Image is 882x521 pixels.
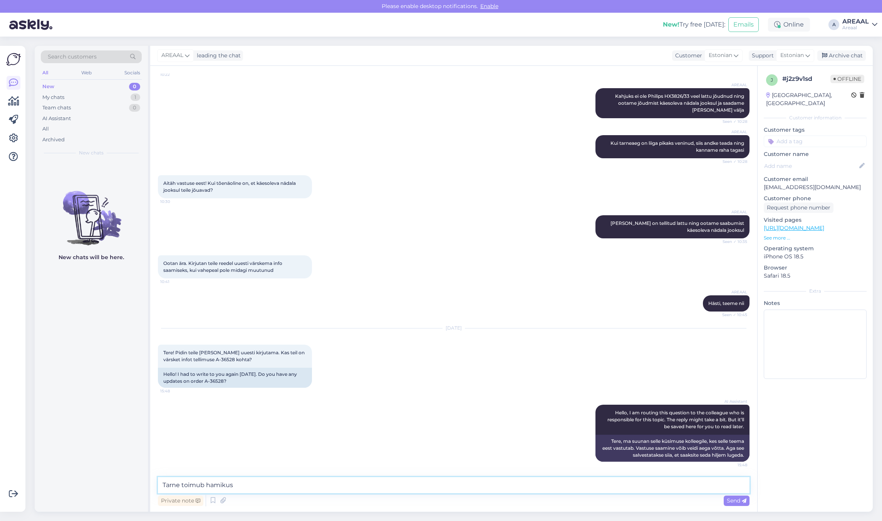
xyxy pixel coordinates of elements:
span: Hästi, teeme nii [708,300,744,306]
span: Estonian [709,51,732,60]
span: Kui tarneaeg on liiga pikaks veninud, siis andke teada ning kanname raha tagasi [610,140,745,153]
div: Archived [42,136,65,144]
span: [PERSON_NAME] on tellitud lattu ning ootame saabumist käesoleva nädala jooksul [610,220,745,233]
span: New chats [79,149,104,156]
span: j [771,77,773,83]
span: Tere! Pidin teile [PERSON_NAME] uuesti kirjutama. Kas teil on värsket infot tellimuse A-36528 kohta? [163,350,306,362]
span: Offline [830,75,864,83]
span: Seen ✓ 10:35 [718,239,747,245]
div: Request phone number [764,203,833,213]
input: Add a tag [764,136,867,147]
a: [URL][DOMAIN_NAME] [764,224,824,231]
div: Tere, ma suunan selle küsimuse kolleegile, kes selle teema eest vastutab. Vastuse saamine võib ve... [595,435,750,462]
div: Hello! I had to write to you again [DATE]. Do you have any updates on order A-36528? [158,368,312,388]
a: AREAALAreaal [842,18,877,31]
div: New [42,83,54,90]
span: Seen ✓ 10:28 [718,119,747,124]
textarea: Tarne toimub hamikus [158,477,750,493]
div: Team chats [42,104,71,112]
div: Archive chat [817,50,866,61]
div: Support [749,52,774,60]
div: AI Assistant [42,115,71,122]
div: Web [80,68,93,78]
span: AREAAL [718,289,747,295]
div: All [42,125,49,133]
div: Private note [158,496,203,506]
span: AI Assistant [718,399,747,404]
span: Aitäh vastuse eest! Kui tõenäoline on, et käesoleva nädala jooksul teile jõuavad? [163,180,297,193]
span: Send [727,497,746,504]
div: Try free [DATE]: [663,20,725,29]
span: Seen ✓ 10:45 [718,312,747,318]
p: Operating system [764,245,867,253]
span: 10:22 [160,72,189,77]
div: 1 [131,94,140,101]
span: Kahjuks ei ole Philips HX3826/33 veel lattu jõudnud ning ootame jõudmist käesoleva nädala jooksul... [615,93,745,113]
span: Seen ✓ 10:28 [718,159,747,164]
div: Customer [672,52,702,60]
p: Customer phone [764,194,867,203]
span: 15:48 [718,462,747,468]
span: Ootan ära. Kirjutan teile reedel uuesti värskema info saamiseks, kui vahepeal pole midagi muutunud [163,260,283,273]
div: [DATE] [158,325,750,332]
p: Notes [764,299,867,307]
div: All [41,68,50,78]
p: Visited pages [764,216,867,224]
div: leading the chat [194,52,241,60]
button: Emails [728,17,759,32]
p: See more ... [764,235,867,241]
p: Safari 18.5 [764,272,867,280]
img: Askly Logo [6,52,21,67]
div: Areaal [842,25,869,31]
img: No chats [35,177,148,246]
div: Online [768,18,810,32]
span: Hello, I am routing this question to the colleague who is responsible for this topic. The reply m... [607,410,745,429]
span: Search customers [48,53,97,61]
p: [EMAIL_ADDRESS][DOMAIN_NAME] [764,183,867,191]
input: Add name [764,162,858,170]
div: AREAAL [842,18,869,25]
p: Customer name [764,150,867,158]
div: # j2z9v1sd [782,74,830,84]
p: New chats will be here. [59,253,124,261]
p: Browser [764,264,867,272]
div: [GEOGRAPHIC_DATA], [GEOGRAPHIC_DATA] [766,91,851,107]
div: Extra [764,288,867,295]
p: iPhone OS 18.5 [764,253,867,261]
div: Customer information [764,114,867,121]
span: AREAAL [718,82,747,88]
b: New! [663,21,679,28]
p: Customer tags [764,126,867,134]
span: 15:48 [160,388,189,394]
span: AREAAL [718,129,747,135]
div: 0 [129,83,140,90]
p: Customer email [764,175,867,183]
span: AREAAL [161,51,183,60]
div: A [828,19,839,30]
span: 10:41 [160,279,189,285]
div: My chats [42,94,64,101]
span: AREAAL [718,209,747,215]
span: Enable [478,3,501,10]
div: Socials [123,68,142,78]
span: Estonian [780,51,804,60]
div: 0 [129,104,140,112]
span: 10:30 [160,199,189,204]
